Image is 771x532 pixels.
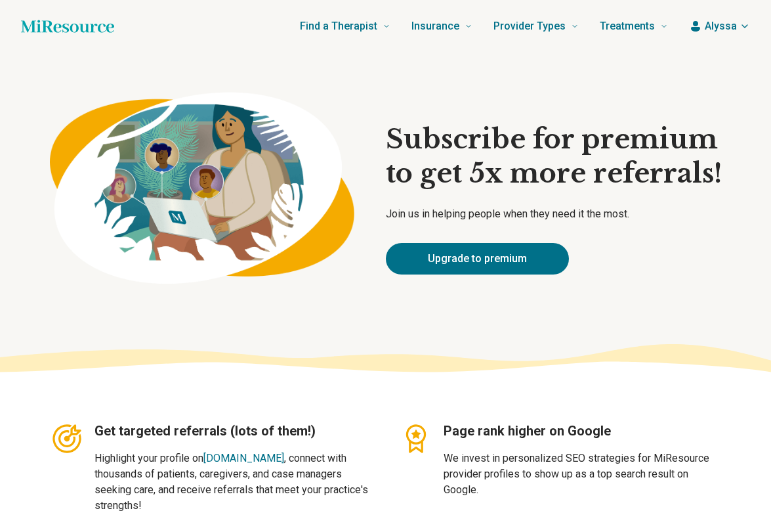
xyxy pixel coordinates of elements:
[386,206,722,222] p: Join us in helping people when they need it the most.
[300,17,377,35] span: Find a Therapist
[705,18,737,34] span: Alyssa
[386,122,722,190] h1: Subscribe for premium to get 5x more referrals!
[600,17,655,35] span: Treatments
[203,452,284,464] a: [DOMAIN_NAME]
[493,17,566,35] span: Provider Types
[94,451,373,514] p: Highlight your profile on , connect with thousands of patients, caregivers, and case managers see...
[444,451,722,498] p: We invest in personalized SEO strategies for MiResource provider profiles to show up as a top sea...
[411,17,459,35] span: Insurance
[689,18,750,34] button: Alyssa
[94,422,373,440] h3: Get targeted referrals (lots of them!)
[21,13,114,39] a: Home page
[386,243,569,275] a: Upgrade to premium
[444,422,722,440] h3: Page rank higher on Google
